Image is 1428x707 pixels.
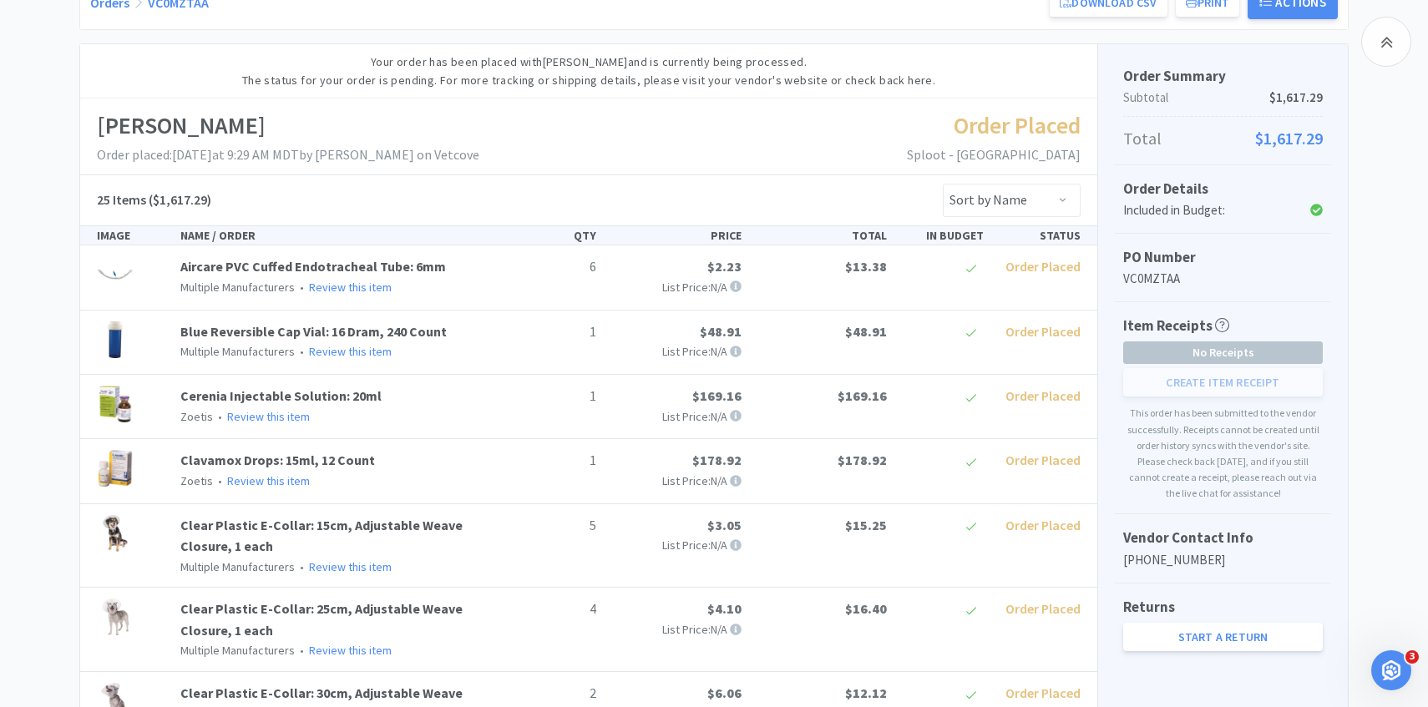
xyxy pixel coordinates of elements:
[97,144,479,166] p: Order placed: [DATE] at 9:29 AM MDT by [PERSON_NAME] on Vetcove
[707,517,742,533] span: $3.05
[610,407,742,426] p: List Price: N/A
[309,643,392,658] a: Review this item
[97,321,134,358] img: e9b6a03f4ab34b10a4a72f0065287426_394588.jpeg
[513,386,596,407] p: 1
[1005,600,1081,617] span: Order Placed
[838,452,887,468] span: $178.92
[845,517,887,533] span: $15.25
[1123,65,1323,88] h5: Order Summary
[180,643,295,658] span: Multiple Manufacturers
[174,226,506,245] div: NAME / ORDER
[97,386,134,422] img: 01c5e46b242b4998a5078ca63bde487d_502556.jpeg
[97,450,134,487] img: 3dc0ab5dac5d4ab8895aa4a903cf776e_55458.jpeg
[1123,623,1323,651] a: Start a Return
[1269,88,1323,108] span: $1,617.29
[700,323,742,340] span: $48.91
[1123,527,1323,549] h5: Vendor Contact Info
[610,278,742,296] p: List Price: N/A
[297,559,306,574] span: •
[894,226,990,245] div: IN BUDGET
[180,409,213,424] span: Zoetis
[1123,269,1323,289] p: VC0MZTAA
[215,409,225,424] span: •
[838,387,887,404] span: $169.16
[1255,125,1323,152] span: $1,617.29
[97,191,146,208] span: 25 Items
[513,515,596,537] p: 5
[513,450,596,472] p: 1
[1123,550,1323,570] p: [PHONE_NUMBER]
[180,280,295,295] span: Multiple Manufacturers
[907,144,1081,166] p: Sploot - [GEOGRAPHIC_DATA]
[845,258,887,275] span: $13.38
[309,344,392,359] a: Review this item
[80,44,1097,99] div: Your order has been placed with [PERSON_NAME] and is currently being processed. The status for yo...
[180,559,295,574] span: Multiple Manufacturers
[1123,315,1229,337] h5: Item Receipts
[1124,342,1322,363] span: No Receipts
[297,280,306,295] span: •
[692,452,742,468] span: $178.92
[506,226,603,245] div: QTY
[309,559,392,574] a: Review this item
[215,473,225,488] span: •
[97,189,211,211] h5: ($1,617.29)
[513,321,596,343] p: 1
[1005,323,1081,340] span: Order Placed
[297,344,306,359] span: •
[227,409,310,424] a: Review this item
[180,387,382,404] a: Cerenia Injectable Solution: 20ml
[845,600,887,617] span: $16.40
[297,643,306,658] span: •
[707,684,742,701] span: $6.06
[603,226,748,245] div: PRICE
[1123,596,1323,619] h5: Returns
[1005,684,1081,701] span: Order Placed
[748,226,894,245] div: TOTAL
[1123,125,1323,152] p: Total
[180,344,295,359] span: Multiple Manufacturers
[1005,258,1081,275] span: Order Placed
[97,515,134,552] img: e6c5a95242654bd49388a458585106b3_328984.jpeg
[227,473,310,488] a: Review this item
[845,323,887,340] span: $48.91
[90,226,174,245] div: IMAGE
[309,280,392,295] a: Review this item
[610,342,742,361] p: List Price: N/A
[610,536,742,554] p: List Price: N/A
[180,517,463,555] a: Clear Plastic E-Collar: 15cm, Adjustable Weave Closure, 1 each
[707,600,742,617] span: $4.10
[1123,405,1323,501] p: This order has been submitted to the vendor successfully. Receipts cannot be created until order ...
[180,473,213,488] span: Zoetis
[954,110,1081,140] span: Order Placed
[97,598,134,635] img: c679ea811c9c41a49015a368a612671e_328988.jpeg
[97,107,479,144] h1: [PERSON_NAME]
[1005,387,1081,404] span: Order Placed
[180,600,463,639] a: Clear Plastic E-Collar: 25cm, Adjustable Weave Closure, 1 each
[990,226,1087,245] div: STATUS
[692,387,742,404] span: $169.16
[707,258,742,275] span: $2.23
[513,683,596,704] p: 2
[610,472,742,490] p: List Price: N/A
[180,452,375,468] a: Clavamox Drops: 15ml, 12 Count
[1123,88,1323,108] p: Subtotal
[845,684,887,701] span: $12.12
[513,256,596,278] p: 6
[1005,517,1081,533] span: Order Placed
[1405,650,1419,664] span: 3
[1123,200,1256,220] div: Included in Budget:
[180,323,447,340] a: Blue Reversible Cap Vial: 16 Dram, 240 Count
[610,620,742,639] p: List Price: N/A
[1123,178,1323,200] h5: Order Details
[180,258,446,275] a: Aircare PVC Cuffed Endotracheal Tube: 6mm
[1005,452,1081,468] span: Order Placed
[1123,246,1323,269] h5: PO Number
[1371,650,1411,690] iframe: Intercom live chat
[513,598,596,620] p: 4
[97,256,134,293] img: de1e223c036b4446bdd0272d9a91691d_58670.jpeg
